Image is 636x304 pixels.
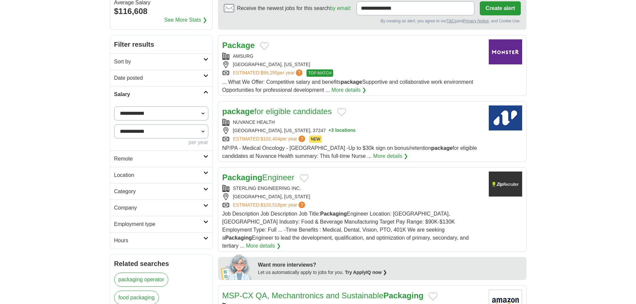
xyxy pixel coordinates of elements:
strong: Packaging [225,235,252,241]
h2: Location [114,171,203,179]
a: ESTIMATED:$99,295per year? [233,69,304,77]
button: +3 locations [329,127,356,134]
a: See More Stats ❯ [164,16,207,24]
button: Add to favorite jobs [300,174,308,182]
strong: Packaging [320,211,347,217]
a: ESTIMATED:$103,518per year? [233,202,307,209]
h2: Sort by [114,58,203,66]
h2: Remote [114,155,203,163]
div: STERLING ENGINEERING INC. [222,185,483,192]
img: Company logo [489,39,522,64]
a: Company [110,200,212,216]
a: Salary [110,86,212,102]
a: packaging operator [114,273,169,287]
h2: Salary [114,90,203,98]
span: NEW [309,135,322,143]
strong: Packaging [383,291,423,300]
strong: package [222,107,254,116]
div: Want more interviews? [258,261,522,269]
a: by email [330,5,350,11]
a: Date posted [110,70,212,86]
a: Sort by [110,53,212,70]
strong: Packaging [222,173,262,182]
div: [GEOGRAPHIC_DATA], [US_STATE] [222,193,483,200]
span: ? [298,202,305,208]
h2: Company [114,204,203,212]
a: Hours [110,232,212,249]
div: [GEOGRAPHIC_DATA], [US_STATE], 37247 [222,127,483,134]
img: Nuvance Health logo [489,105,522,130]
h2: Date posted [114,74,203,82]
a: MSP-CX QA, Mechantronics and SustainablePackaging [222,291,424,300]
h2: Filter results [110,35,212,53]
button: Create alert [480,1,520,15]
a: Remote [110,150,212,167]
a: Try ApplyIQ now ❯ [345,270,387,275]
img: Company logo [489,172,522,197]
a: Category [110,183,212,200]
a: More details ❯ [332,86,367,94]
a: More details ❯ [373,152,408,160]
a: T&Cs [446,19,456,23]
img: apply-iq-scientist.png [221,253,253,280]
button: Add to favorite jobs [337,108,346,116]
a: Employment type [110,216,212,232]
a: packagefor eligible candidates [222,107,332,116]
a: Package [222,41,255,50]
span: Receive the newest jobs for this search : [237,4,351,12]
strong: package [341,79,362,85]
span: $102,404 [260,136,280,141]
h2: Hours [114,237,203,245]
button: Add to favorite jobs [260,42,269,50]
span: NP/PA - Medical Oncology - [GEOGRAPHIC_DATA] -Up to $30k sign on bonus/retention for eligible can... [222,145,477,159]
div: per year [114,138,208,146]
span: TOP MATCH [306,69,333,77]
div: $116,608 [114,5,208,17]
span: ? [298,135,305,142]
span: + [329,127,331,134]
span: ? [296,69,302,76]
div: AMSURG [222,53,483,60]
a: Privacy Notice [463,19,489,23]
a: NUVANCE HEALTH [233,119,275,125]
h2: Related searches [114,259,208,269]
a: PackagingEngineer [222,173,294,182]
a: ESTIMATED:$102,404per year? [233,135,307,143]
div: Let us automatically apply to jobs for you. [258,269,522,276]
div: By creating an alert, you agree to our and , and Cookie Use. [224,18,521,24]
span: $99,295 [260,70,277,75]
h2: Category [114,188,203,196]
button: Add to favorite jobs [429,292,437,300]
span: Job Description Job Description Job Title: Engineer Location: [GEOGRAPHIC_DATA], [GEOGRAPHIC_DATA... [222,211,469,249]
span: ... What We Offer: Competitive salary and benefits Supportive and collaborative work environment ... [222,79,473,93]
div: [GEOGRAPHIC_DATA], [US_STATE] [222,61,483,68]
a: Location [110,167,212,183]
h2: Employment type [114,220,203,228]
a: More details ❯ [246,242,281,250]
strong: package [431,145,453,151]
span: $103,518 [260,202,280,208]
